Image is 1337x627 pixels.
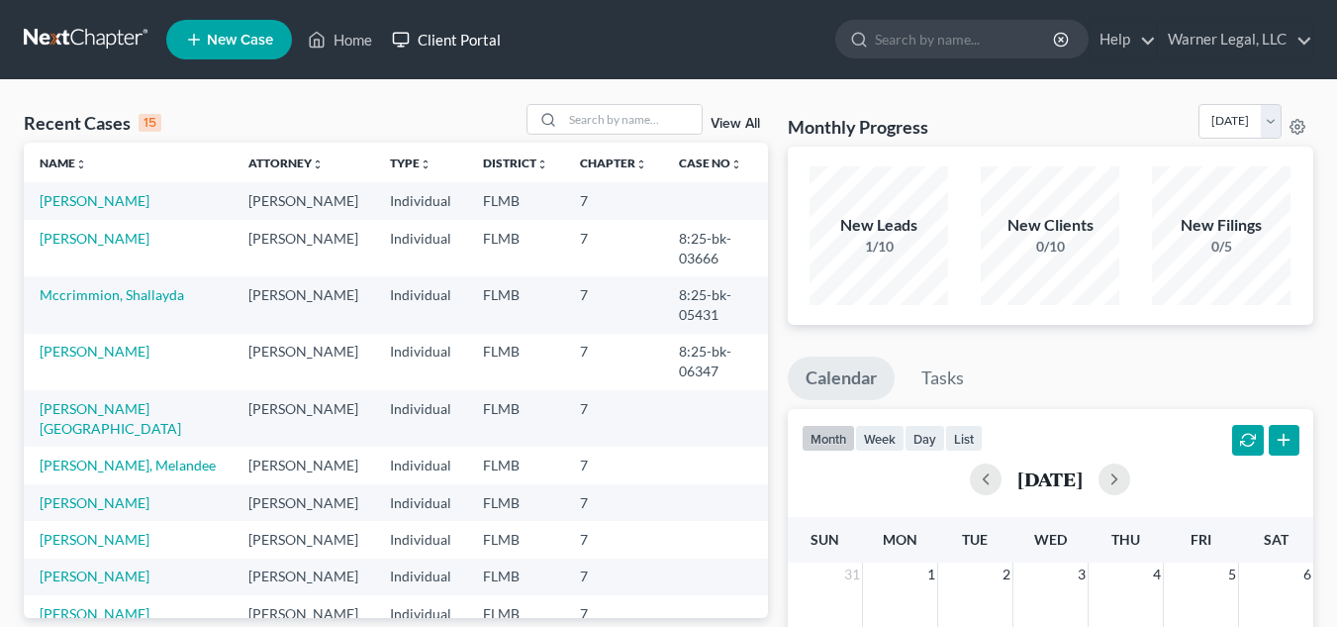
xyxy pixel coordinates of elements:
[390,156,431,170] a: Typeunfold_more
[811,531,839,548] span: Sun
[1152,237,1290,257] div: 0/5
[382,22,511,57] a: Client Portal
[802,425,855,452] button: month
[1264,531,1289,548] span: Sat
[374,334,467,390] td: Individual
[1152,214,1290,237] div: New Filings
[679,156,742,170] a: Case Nounfold_more
[1151,563,1163,586] span: 4
[40,343,149,360] a: [PERSON_NAME]
[788,115,928,139] h3: Monthly Progress
[298,22,382,57] a: Home
[564,484,663,521] td: 7
[855,425,905,452] button: week
[374,559,467,595] td: Individual
[207,33,273,48] span: New Case
[563,105,702,134] input: Search by name...
[374,521,467,558] td: Individual
[233,484,374,521] td: [PERSON_NAME]
[467,182,564,219] td: FLMB
[536,158,548,170] i: unfold_more
[40,605,149,622] a: [PERSON_NAME]
[564,220,663,276] td: 7
[981,214,1119,237] div: New Clients
[564,334,663,390] td: 7
[1191,531,1211,548] span: Fri
[233,334,374,390] td: [PERSON_NAME]
[635,158,647,170] i: unfold_more
[420,158,431,170] i: unfold_more
[233,521,374,558] td: [PERSON_NAME]
[233,559,374,595] td: [PERSON_NAME]
[40,400,181,437] a: [PERSON_NAME][GEOGRAPHIC_DATA]
[40,457,216,473] a: [PERSON_NAME], Melandee
[467,390,564,447] td: FLMB
[1111,531,1140,548] span: Thu
[564,521,663,558] td: 7
[580,156,647,170] a: Chapterunfold_more
[663,276,767,333] td: 8:25-bk-05431
[248,156,324,170] a: Attorneyunfold_more
[40,568,149,584] a: [PERSON_NAME]
[467,334,564,390] td: FLMB
[467,447,564,483] td: FLMB
[1034,531,1067,548] span: Wed
[904,357,982,400] a: Tasks
[1158,22,1312,57] a: Warner Legal, LLC
[467,559,564,595] td: FLMB
[1090,22,1156,57] a: Help
[564,276,663,333] td: 7
[945,425,983,452] button: list
[233,220,374,276] td: [PERSON_NAME]
[374,220,467,276] td: Individual
[483,156,548,170] a: Districtunfold_more
[139,114,161,132] div: 15
[1017,469,1083,489] h2: [DATE]
[810,237,948,257] div: 1/10
[875,21,1056,57] input: Search by name...
[467,220,564,276] td: FLMB
[810,214,948,237] div: New Leads
[564,390,663,447] td: 7
[233,390,374,447] td: [PERSON_NAME]
[467,484,564,521] td: FLMB
[962,531,988,548] span: Tue
[467,276,564,333] td: FLMB
[1001,563,1012,586] span: 2
[75,158,87,170] i: unfold_more
[40,230,149,247] a: [PERSON_NAME]
[788,357,895,400] a: Calendar
[40,192,149,209] a: [PERSON_NAME]
[40,286,184,303] a: Mccrimmion, Shallayda
[564,182,663,219] td: 7
[564,447,663,483] td: 7
[663,334,767,390] td: 8:25-bk-06347
[981,237,1119,257] div: 0/10
[564,559,663,595] td: 7
[374,484,467,521] td: Individual
[374,447,467,483] td: Individual
[233,276,374,333] td: [PERSON_NAME]
[374,182,467,219] td: Individual
[1226,563,1238,586] span: 5
[233,182,374,219] td: [PERSON_NAME]
[905,425,945,452] button: day
[663,220,767,276] td: 8:25-bk-03666
[40,531,149,548] a: [PERSON_NAME]
[374,276,467,333] td: Individual
[925,563,937,586] span: 1
[730,158,742,170] i: unfold_more
[40,494,149,511] a: [PERSON_NAME]
[883,531,917,548] span: Mon
[467,521,564,558] td: FLMB
[312,158,324,170] i: unfold_more
[1076,563,1088,586] span: 3
[1301,563,1313,586] span: 6
[24,111,161,135] div: Recent Cases
[374,390,467,447] td: Individual
[40,156,87,170] a: Nameunfold_more
[711,117,760,131] a: View All
[842,563,862,586] span: 31
[233,447,374,483] td: [PERSON_NAME]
